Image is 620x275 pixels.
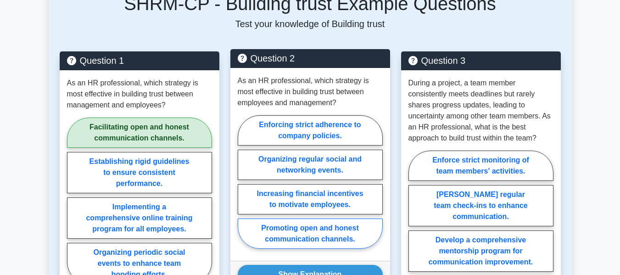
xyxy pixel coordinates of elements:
label: Enforce strict monitoring of team members' activities. [408,151,553,181]
h5: Question 1 [67,55,212,66]
label: Establishing rigid guidelines to ensure consistent performance. [67,152,212,193]
p: Test your knowledge of Building trust [60,18,561,29]
label: Develop a comprehensive mentorship program for communication improvement. [408,230,553,272]
p: During a project, a team member consistently meets deadlines but rarely shares progress updates, ... [408,78,553,144]
h5: Question 2 [238,53,383,64]
p: As an HR professional, which strategy is most effective in building trust between management and ... [67,78,212,111]
h5: Question 3 [408,55,553,66]
label: Organizing regular social and networking events. [238,150,383,180]
label: Promoting open and honest communication channels. [238,219,383,249]
label: Enforcing strict adherence to company policies. [238,115,383,146]
p: As an HR professional, which strategy is most effective in building trust between employees and m... [238,75,383,108]
label: Implementing a comprehensive online training program for all employees. [67,197,212,239]
label: Increasing financial incentives to motivate employees. [238,184,383,214]
label: Facilitating open and honest communication channels. [67,118,212,148]
label: [PERSON_NAME] regular team check-ins to enhance communication. [408,185,553,226]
